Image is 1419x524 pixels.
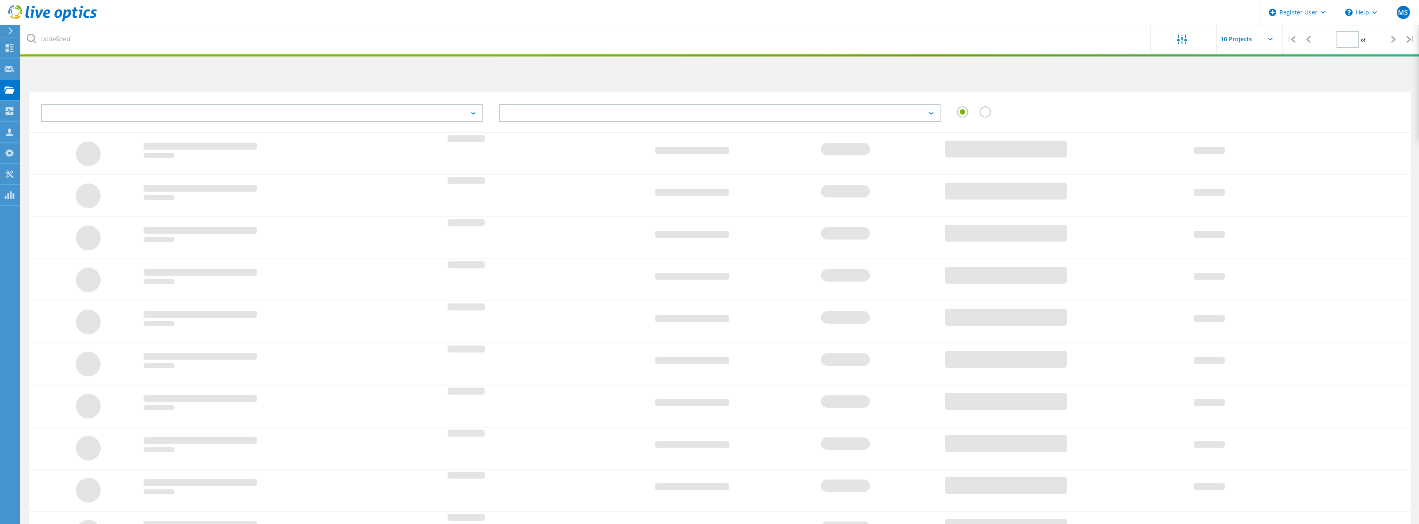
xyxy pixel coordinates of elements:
[21,25,1151,54] input: undefined
[1402,25,1419,54] div: |
[1283,25,1300,54] div: |
[1361,36,1365,43] span: of
[1398,9,1408,16] span: MS
[8,17,97,23] a: Live Optics Dashboard
[1345,9,1353,16] svg: \n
